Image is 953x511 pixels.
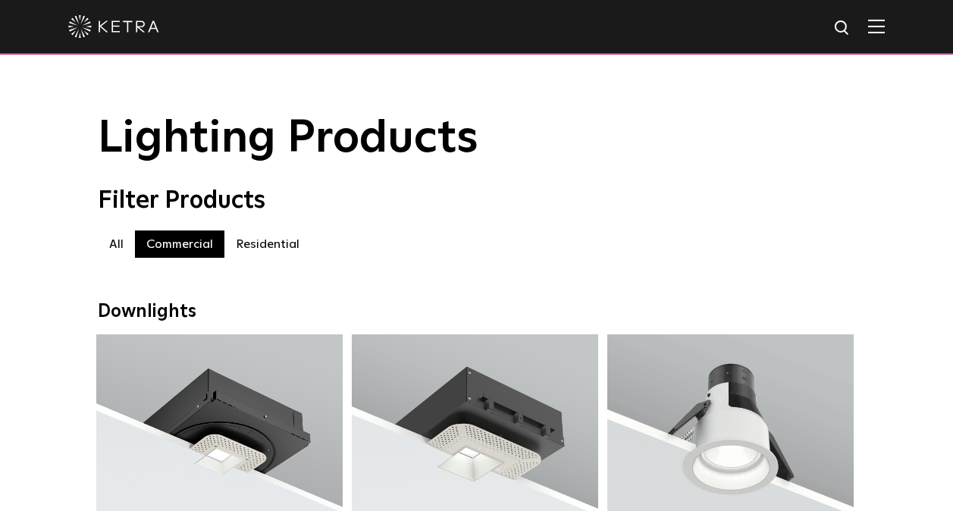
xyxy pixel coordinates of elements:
[135,230,224,258] label: Commercial
[68,15,159,38] img: ketra-logo-2019-white
[98,116,478,161] span: Lighting Products
[98,187,856,215] div: Filter Products
[98,230,135,258] label: All
[833,19,852,38] img: search icon
[98,301,856,323] div: Downlights
[868,19,885,33] img: Hamburger%20Nav.svg
[224,230,311,258] label: Residential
